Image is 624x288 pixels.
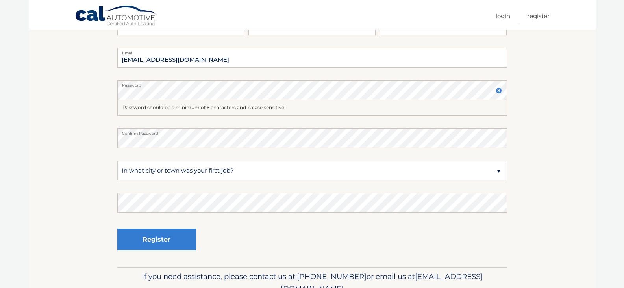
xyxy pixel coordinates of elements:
[297,272,367,281] span: [PHONE_NUMBER]
[117,128,507,135] label: Confirm Password
[527,9,550,22] a: Register
[117,100,507,116] div: Password should be a minimum of 6 characters and is case sensitive
[117,229,196,250] button: Register
[117,48,507,54] label: Email
[75,5,157,28] a: Cal Automotive
[117,48,507,68] input: Email
[496,9,510,22] a: Login
[496,87,502,94] img: close.svg
[117,80,507,87] label: Password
